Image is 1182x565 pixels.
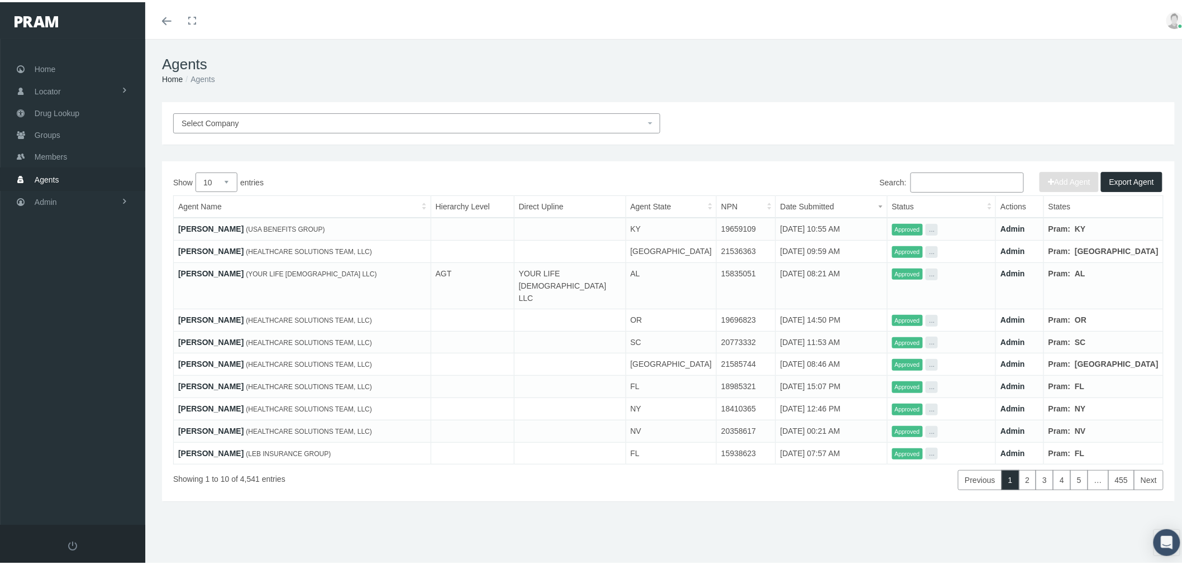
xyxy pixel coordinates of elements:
td: AGT [431,260,514,307]
td: AL [626,260,717,307]
button: ... [926,357,938,368]
td: [DATE] 12:46 PM [775,396,887,418]
a: Previous [958,468,1002,488]
span: Approved [892,266,923,278]
span: Drug Lookup [35,100,79,122]
span: Approved [892,244,923,256]
a: 1 [1002,468,1019,488]
td: NV [626,418,717,440]
a: [PERSON_NAME] [178,222,244,231]
td: [DATE] 10:55 AM [775,216,887,238]
a: Admin [1000,402,1025,411]
a: Admin [1000,336,1025,344]
td: SC [626,329,717,351]
a: [PERSON_NAME] [178,357,244,366]
a: Admin [1000,380,1025,389]
div: Open Intercom Messenger [1154,527,1180,554]
td: 18985321 [717,374,776,396]
a: [PERSON_NAME] [178,267,244,276]
img: PRAM_20_x_78.png [15,14,58,25]
span: (HEALTHCARE SOLUTIONS TEAM, LLC) [246,381,372,389]
th: Agent State: activate to sort column ascending [626,194,717,216]
td: 21536363 [717,238,776,261]
span: Home [35,56,55,78]
td: [DATE] 14:50 PM [775,307,887,329]
td: 15835051 [717,260,776,307]
td: 19696823 [717,307,776,329]
th: Status: activate to sort column ascending [887,194,996,216]
td: 21585744 [717,351,776,374]
button: ... [926,446,938,457]
td: 15938623 [717,440,776,462]
td: 20773332 [717,329,776,351]
span: Select Company [182,117,239,126]
td: [DATE] 11:53 AM [775,329,887,351]
b: Pram: [1048,245,1071,253]
b: Pram: [1048,424,1071,433]
a: Admin [1000,447,1025,456]
a: [PERSON_NAME] [178,402,244,411]
span: Approved [892,424,923,435]
button: ... [926,401,938,413]
span: (HEALTHCARE SOLUTIONS TEAM, LLC) [246,337,372,344]
span: (HEALTHCARE SOLUTIONS TEAM, LLC) [246,358,372,366]
b: Pram: [1048,357,1071,366]
button: ... [926,313,938,324]
b: Pram: [1048,447,1071,456]
span: (HEALTHCARE SOLUTIONS TEAM, LLC) [246,425,372,433]
button: ... [926,266,938,278]
button: ... [926,379,938,391]
td: 18410365 [717,396,776,418]
b: [GEOGRAPHIC_DATA] [1075,357,1159,366]
a: Home [162,73,183,82]
b: Pram: [1048,402,1071,411]
span: Approved [892,335,923,347]
span: Admin [35,189,57,210]
input: Search: [911,170,1024,190]
b: [GEOGRAPHIC_DATA] [1075,245,1159,253]
a: Admin [1000,424,1025,433]
b: Pram: [1048,336,1071,344]
button: Export Agent [1101,170,1162,190]
th: Date Submitted: activate to sort column ascending [775,194,887,216]
span: Approved [892,446,923,458]
th: Agent Name: activate to sort column ascending [174,194,431,216]
label: Search: [880,170,1024,190]
td: YOUR LIFE [DEMOGRAPHIC_DATA] LLC [514,260,626,307]
th: States [1043,194,1163,216]
td: [DATE] 09:59 AM [775,238,887,261]
span: Approved [892,313,923,324]
a: Admin [1000,313,1025,322]
td: [GEOGRAPHIC_DATA] [626,238,717,261]
b: NV [1075,424,1085,433]
li: Agents [183,71,215,83]
span: (HEALTHCARE SOLUTIONS TEAM, LLC) [246,246,372,253]
td: 20358617 [717,418,776,440]
a: [PERSON_NAME] [178,447,244,456]
td: FL [626,440,717,462]
a: [PERSON_NAME] [178,245,244,253]
h1: Agents [162,54,1175,71]
th: Direct Upline [514,194,626,216]
button: Add Agent [1040,170,1099,190]
span: (HEALTHCARE SOLUTIONS TEAM, LLC) [246,314,372,322]
td: 19659109 [717,216,776,238]
button: ... [926,222,938,233]
span: (HEALTHCARE SOLUTIONS TEAM, LLC) [246,403,372,411]
a: Admin [1000,222,1025,231]
b: SC [1075,336,1085,344]
span: Agents [35,167,59,188]
span: Approved [892,357,923,368]
b: FL [1075,380,1084,389]
label: Show entries [173,170,669,190]
b: Pram: [1048,380,1071,389]
a: 455 [1108,468,1135,488]
td: NY [626,396,717,418]
a: 3 [1036,468,1054,488]
button: ... [926,424,938,435]
span: Approved [892,401,923,413]
a: [PERSON_NAME] [178,336,244,344]
b: NY [1075,402,1085,411]
span: (YOUR LIFE [DEMOGRAPHIC_DATA] LLC) [246,268,376,276]
span: Approved [892,379,923,391]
